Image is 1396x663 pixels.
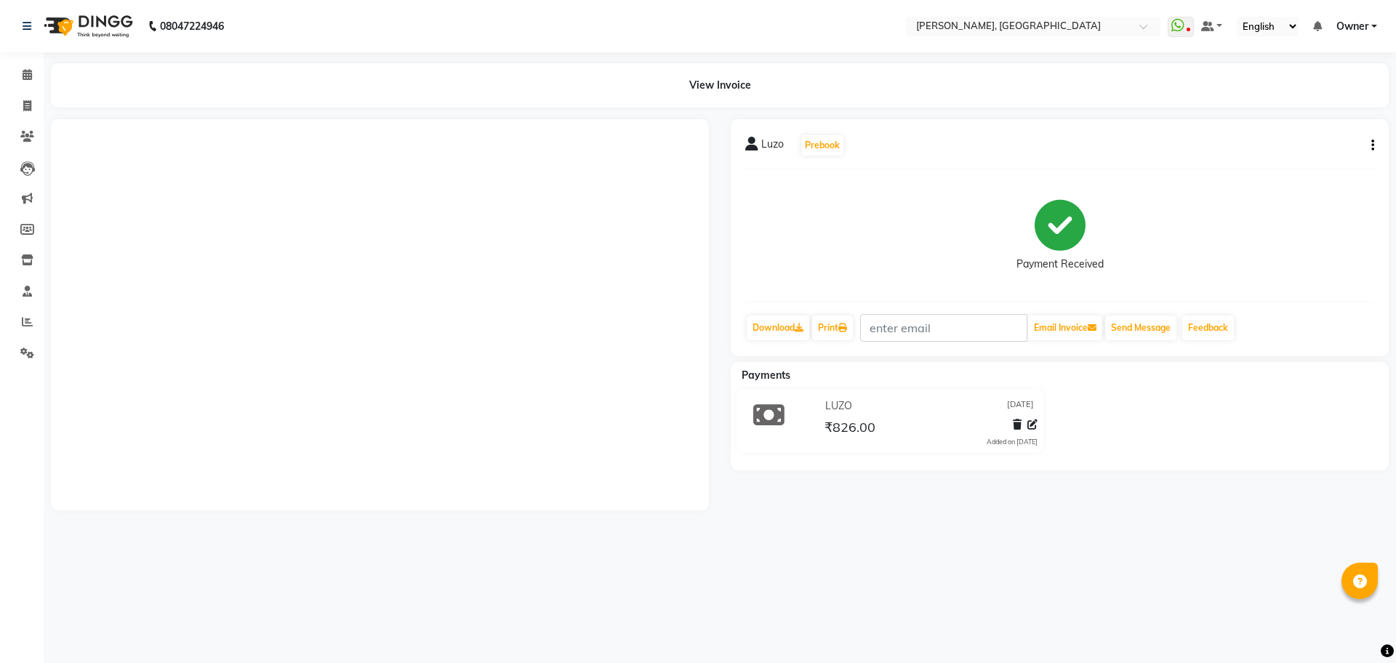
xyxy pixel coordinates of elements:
[1335,605,1381,648] iframe: chat widget
[37,6,137,47] img: logo
[761,137,784,157] span: Luzo
[1105,316,1176,340] button: Send Message
[747,316,809,340] a: Download
[51,63,1389,108] div: View Invoice
[987,437,1038,447] div: Added on [DATE]
[742,369,790,382] span: Payments
[1336,19,1368,34] span: Owner
[812,316,853,340] a: Print
[160,6,224,47] b: 08047224946
[1182,316,1234,340] a: Feedback
[1007,398,1034,414] span: [DATE]
[825,419,875,439] span: ₹826.00
[1016,257,1104,272] div: Payment Received
[1028,316,1102,340] button: Email Invoice
[801,135,843,156] button: Prebook
[825,398,852,414] span: LUZO
[860,314,1027,342] input: enter email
